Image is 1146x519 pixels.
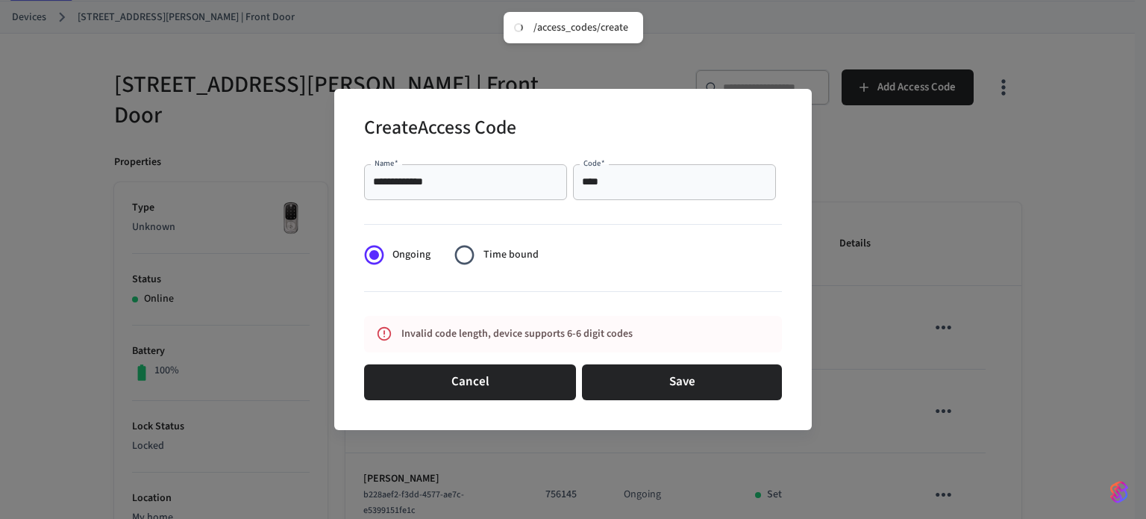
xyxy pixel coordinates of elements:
div: Invalid code length, device supports 6-6 digit codes [401,320,716,348]
h2: Create Access Code [364,107,516,152]
span: Time bound [483,247,539,263]
div: /access_codes/create [533,21,628,34]
label: Code [583,158,605,169]
label: Name [375,158,398,169]
button: Cancel [364,364,576,400]
span: Ongoing [392,247,430,263]
img: SeamLogoGradient.69752ec5.svg [1110,480,1128,504]
button: Save [582,364,782,400]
